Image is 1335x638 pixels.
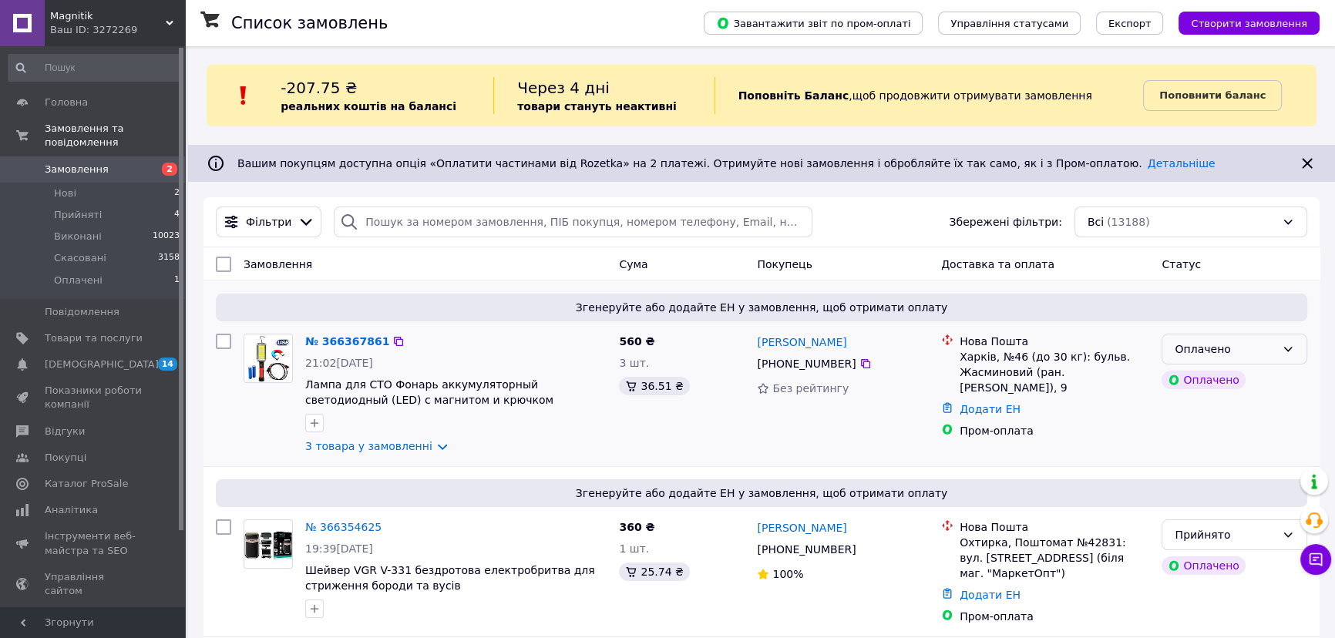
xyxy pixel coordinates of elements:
[45,503,98,517] span: Аналітика
[244,334,293,383] a: Фото товару
[174,208,180,222] span: 4
[50,23,185,37] div: Ваш ID: 3272269
[1300,544,1331,575] button: Чат з покупцем
[960,349,1149,395] div: Харків, №46 (до 30 кг): бульв. Жасминовий (ран. [PERSON_NAME]), 9
[244,519,293,569] a: Фото товару
[305,335,389,348] a: № 366367861
[941,258,1054,270] span: Доставка та оплата
[1143,80,1282,111] a: Поповнити баланс
[757,334,846,350] a: [PERSON_NAME]
[222,485,1301,501] span: Згенеруйте або додайте ЕН у замовлення, щоб отримати оплату
[1162,556,1245,575] div: Оплачено
[45,331,143,345] span: Товари та послуги
[158,358,177,371] span: 14
[281,79,357,97] span: -207.75 ₴
[960,519,1149,535] div: Нова Пошта
[54,208,102,222] span: Прийняті
[232,84,255,107] img: :exclamation:
[619,335,654,348] span: 560 ₴
[244,524,292,563] img: Фото товару
[938,12,1081,35] button: Управління статусами
[1175,341,1276,358] div: Оплачено
[222,300,1301,315] span: Згенеруйте або додайте ЕН у замовлення, щоб отримати оплату
[1088,214,1104,230] span: Всі
[54,230,102,243] span: Виконані
[45,305,119,319] span: Повідомлення
[1179,12,1320,35] button: Створити замовлення
[772,568,803,580] span: 100%
[619,562,689,581] div: 25.74 ₴
[305,521,382,533] a: № 366354625
[1148,157,1216,170] a: Детальніше
[757,258,812,270] span: Покупець
[1162,258,1201,270] span: Статус
[1175,526,1276,543] div: Прийнято
[960,334,1149,349] div: Нова Пошта
[619,357,649,369] span: 3 шт.
[715,77,1144,114] div: , щоб продовжити отримувати замовлення
[1096,12,1164,35] button: Експорт
[174,186,180,200] span: 2
[619,542,649,555] span: 1 шт.
[1107,216,1149,228] span: (13188)
[305,564,595,592] a: Шейвер VGR V-331 бездротова електробритва для стриження бороди та вусів
[281,100,456,112] b: реальних коштів на балансі
[334,207,812,237] input: Пошук за номером замовлення, ПІБ покупця, номером телефону, Email, номером накладної
[237,157,1215,170] span: Вашим покупцям доступна опція «Оплатити частинами від Rozetka» на 2 платежі. Отримуйте нові замов...
[45,451,86,465] span: Покупці
[757,520,846,536] a: [PERSON_NAME]
[54,274,103,287] span: Оплачені
[45,358,159,371] span: [DEMOGRAPHIC_DATA]
[244,258,312,270] span: Замовлення
[45,477,128,491] span: Каталог ProSale
[158,251,180,265] span: 3158
[619,521,654,533] span: 360 ₴
[45,96,88,109] span: Головна
[1191,18,1307,29] span: Створити замовлення
[54,186,76,200] span: Нові
[174,274,180,287] span: 1
[153,230,180,243] span: 10023
[619,258,647,270] span: Cума
[8,54,181,82] input: Пошук
[950,18,1068,29] span: Управління статусами
[1163,16,1320,29] a: Створити замовлення
[305,378,553,421] a: Лампа для СТО Фонарь аккумуляторный светодиодный (LED) с магнитом и крючком Worklight ZJ-8859
[772,382,849,395] span: Без рейтингу
[45,529,143,557] span: Інструменти веб-майстра та SEO
[45,122,185,149] span: Замовлення та повідомлення
[1162,371,1245,389] div: Оплачено
[757,543,856,556] span: [PHONE_NUMBER]
[1108,18,1152,29] span: Експорт
[704,12,923,35] button: Завантажити звіт по пром-оплаті
[45,384,143,411] span: Показники роботи компанії
[960,609,1149,624] div: Пром-оплата
[960,423,1149,438] div: Пром-оплата
[619,377,689,395] div: 36.51 ₴
[716,16,910,30] span: Завантажити звіт по пром-оплаті
[738,89,849,102] b: Поповніть Баланс
[244,334,292,382] img: Фото товару
[45,163,109,176] span: Замовлення
[162,163,177,176] span: 2
[960,403,1021,415] a: Додати ЕН
[949,214,1061,230] span: Збережені фільтри:
[54,251,106,265] span: Скасовані
[305,542,373,555] span: 19:39[DATE]
[960,535,1149,581] div: Охтирка, Поштомат №42831: вул. [STREET_ADDRESS] (біля маг. "МаркетОпт")
[960,589,1021,601] a: Додати ЕН
[45,570,143,598] span: Управління сайтом
[246,214,291,230] span: Фільтри
[231,14,388,32] h1: Список замовлень
[305,440,432,452] a: 3 товара у замовленні
[305,357,373,369] span: 21:02[DATE]
[517,79,610,97] span: Через 4 дні
[45,425,85,438] span: Відгуки
[517,100,677,112] b: товари стануть неактивні
[50,9,166,23] span: Magnitik
[1159,89,1266,101] b: Поповнити баланс
[757,358,856,370] span: [PHONE_NUMBER]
